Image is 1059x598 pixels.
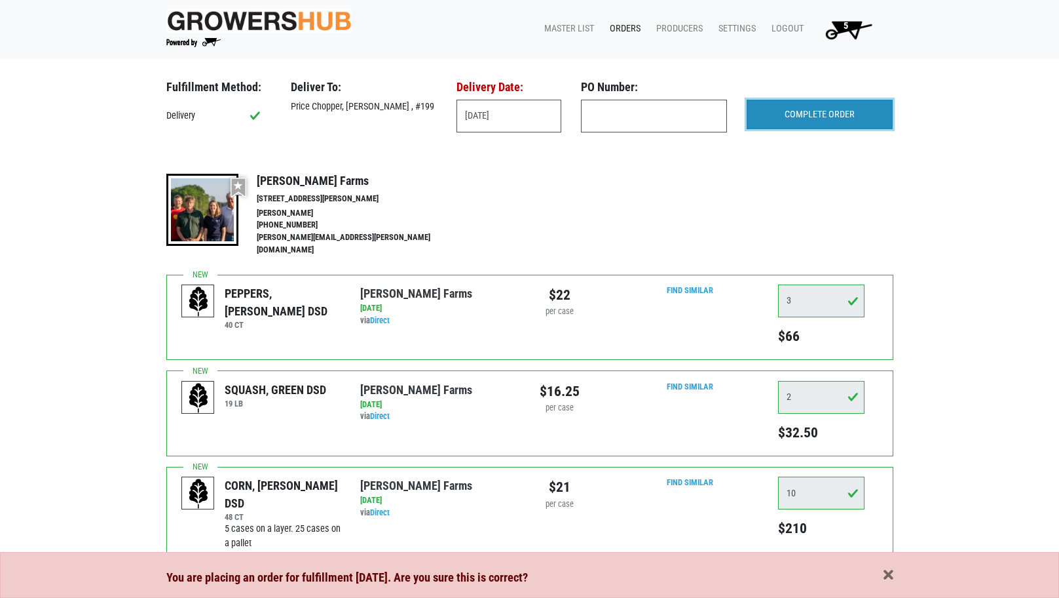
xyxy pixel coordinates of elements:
[360,287,472,300] a: [PERSON_NAME] Farms
[166,80,271,94] h3: Fulfillment Method:
[182,382,215,414] img: placeholder-variety-43d6402dacf2d531de610a020419775a.svg
[360,507,519,519] div: via
[540,402,580,414] div: per case
[360,399,519,411] div: [DATE]
[166,38,221,47] img: Powered by Big Wheelbarrow
[225,285,341,320] div: PEPPERS, [PERSON_NAME] DSD
[225,399,326,409] h6: 19 LB
[360,302,519,315] div: [DATE]
[360,410,519,423] div: via
[225,512,341,522] h6: 48 CT
[166,568,893,587] div: You are placing an order for fulfillment [DATE]. Are you sure this is correct?
[225,320,341,330] h6: 40 CT
[360,494,519,507] div: [DATE]
[809,16,883,43] a: 5
[360,479,472,492] a: [PERSON_NAME] Farms
[360,383,472,397] a: [PERSON_NAME] Farms
[166,174,238,246] img: thumbnail-8a08f3346781c529aa742b86dead986c.jpg
[225,477,341,512] div: CORN, [PERSON_NAME] DSD
[667,477,713,487] a: Find Similar
[370,508,390,517] a: Direct
[540,306,580,318] div: per case
[708,16,761,41] a: Settings
[257,193,458,205] li: [STREET_ADDRESS][PERSON_NAME]
[534,16,599,41] a: Master List
[360,315,519,327] div: via
[778,285,864,317] input: Qty
[456,80,561,94] h3: Delivery Date:
[747,100,893,130] input: COMPLETE ORDER
[819,16,878,43] img: Cart
[778,381,864,414] input: Qty
[370,411,390,421] a: Direct
[370,315,390,325] a: Direct
[844,20,848,31] span: 5
[778,424,864,441] h5: $32.50
[581,80,727,94] h3: PO Number:
[778,477,864,509] input: Qty
[182,285,215,318] img: placeholder-variety-43d6402dacf2d531de610a020419775a.svg
[225,381,326,399] div: SQUASH, GREEN DSD
[257,207,458,220] li: [PERSON_NAME]
[540,498,580,511] div: per case
[646,16,708,41] a: Producers
[291,80,437,94] h3: Deliver To:
[281,100,447,114] div: Price Chopper, [PERSON_NAME] , #199
[257,231,458,256] li: [PERSON_NAME][EMAIL_ADDRESS][PERSON_NAME][DOMAIN_NAME]
[257,219,458,231] li: [PHONE_NUMBER]
[667,382,713,391] a: Find Similar
[761,16,809,41] a: Logout
[182,477,215,510] img: placeholder-variety-43d6402dacf2d531de610a020419775a.svg
[166,9,352,33] img: original-fc7597fdc6adbb9d0e2ae620e786d1a2.jpg
[456,100,561,132] input: Select Date
[778,328,864,345] h5: $66
[540,477,580,498] div: $21
[540,285,580,306] div: $22
[257,174,458,188] h4: [PERSON_NAME] Farms
[225,523,341,549] span: 5 cases on a layer. 25 cases on a pallet
[599,16,646,41] a: Orders
[540,381,580,402] div: $16.25
[667,285,713,295] a: Find Similar
[778,520,864,537] h5: $210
